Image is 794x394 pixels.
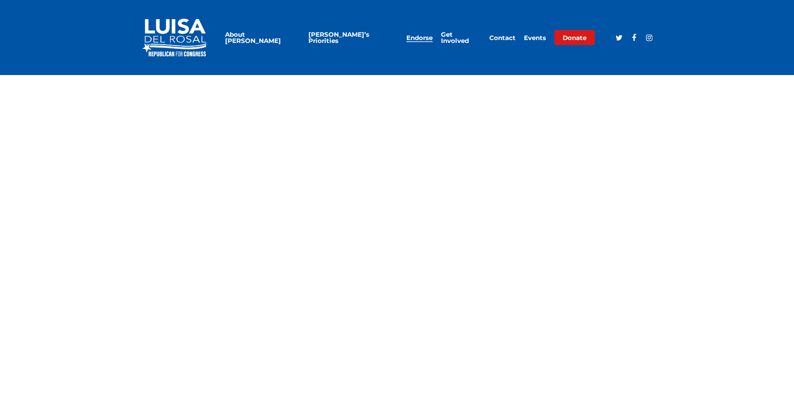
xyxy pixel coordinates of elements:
[554,35,595,41] a: Donate
[406,35,433,41] a: Endorse
[138,92,656,275] iframe: LDR - Endorse Form
[138,8,211,67] img: Luisa del Rosal
[308,31,398,44] a: [PERSON_NAME]’s Priorities
[225,31,300,44] a: About [PERSON_NAME]
[489,35,516,41] a: Contact
[524,35,546,41] a: Events
[441,31,481,44] a: Get Involved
